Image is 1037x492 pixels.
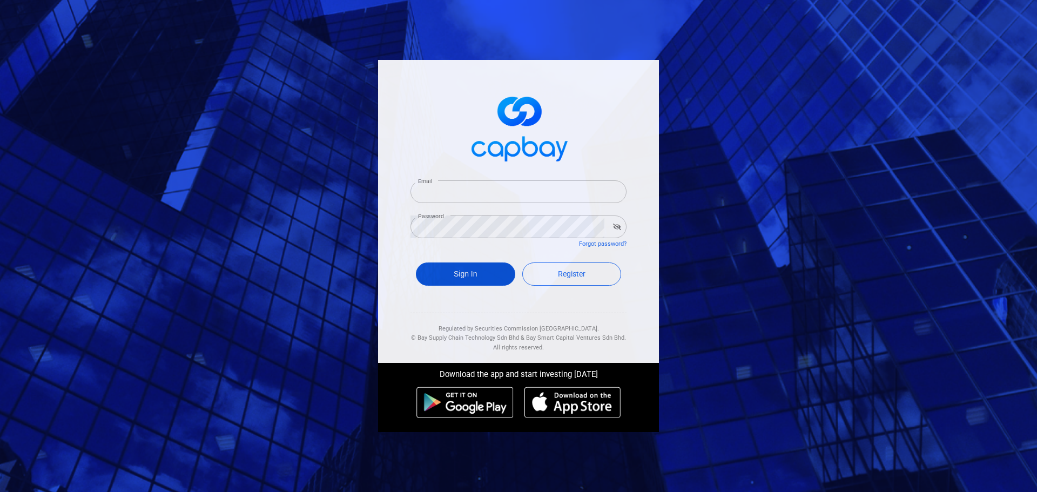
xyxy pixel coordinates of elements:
div: Download the app and start investing [DATE] [370,363,667,381]
label: Password [418,212,444,220]
img: ios [524,387,621,418]
a: Forgot password? [579,240,627,247]
a: Register [522,262,622,286]
span: Bay Smart Capital Ventures Sdn Bhd. [526,334,626,341]
div: Regulated by Securities Commission [GEOGRAPHIC_DATA]. & All rights reserved. [410,313,627,353]
button: Sign In [416,262,515,286]
img: logo [464,87,573,167]
span: Register [558,269,585,278]
span: © Bay Supply Chain Technology Sdn Bhd [411,334,519,341]
img: android [416,387,514,418]
label: Email [418,177,432,185]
